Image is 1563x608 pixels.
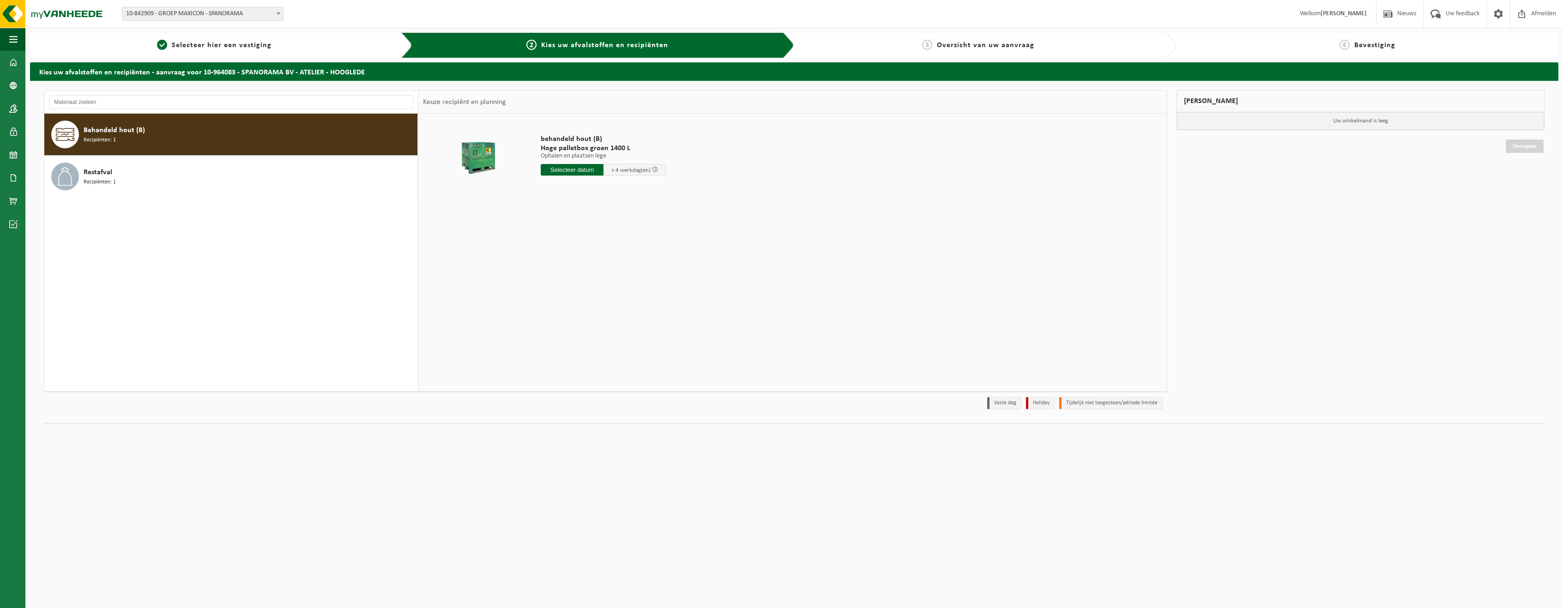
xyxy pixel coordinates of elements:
input: Selecteer datum [541,164,603,176]
input: Materiaal zoeken [49,95,413,109]
span: Kies uw afvalstoffen en recipiënten [541,42,668,49]
p: Ophalen en plaatsen lege [541,153,666,159]
a: Doorgaan [1506,140,1544,153]
p: Uw winkelmand is leeg [1177,112,1545,130]
span: 2 [526,40,537,50]
div: [PERSON_NAME] [1177,90,1545,112]
span: 1 [157,40,167,50]
button: Behandeld hout (B) Recipiënten: 1 [44,114,418,156]
li: Holiday [1026,397,1055,409]
span: + 4 werkdag(en) [611,167,651,173]
span: Restafval [84,167,112,178]
span: Behandeld hout (B) [84,125,145,136]
button: Restafval Recipiënten: 1 [44,156,418,197]
span: 10-842909 - GROEP MAXICON - SPANORAMA [122,7,284,21]
div: Keuze recipiënt en planning [418,91,511,114]
span: Bevestiging [1354,42,1395,49]
a: 1Selecteer hier een vestiging [35,40,394,51]
span: 4 [1340,40,1350,50]
span: behandeld hout (B) [541,134,666,144]
li: Tijdelijk niet toegestaan/période limitée [1059,397,1163,409]
span: 10-842909 - GROEP MAXICON - SPANORAMA [122,7,283,20]
span: Recipiënten: 1 [84,136,116,145]
h2: Kies uw afvalstoffen en recipiënten - aanvraag voor 10-964083 - SPANORAMA BV - ATELIER - HOOGLEDE [30,62,1558,80]
span: Recipiënten: 1 [84,178,116,187]
li: Vaste dag [987,397,1021,409]
span: Hoge palletbox groen 1400 L [541,144,666,153]
span: Selecteer hier een vestiging [172,42,272,49]
strong: [PERSON_NAME] [1321,10,1367,17]
span: Overzicht van uw aanvraag [937,42,1034,49]
span: 3 [922,40,932,50]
